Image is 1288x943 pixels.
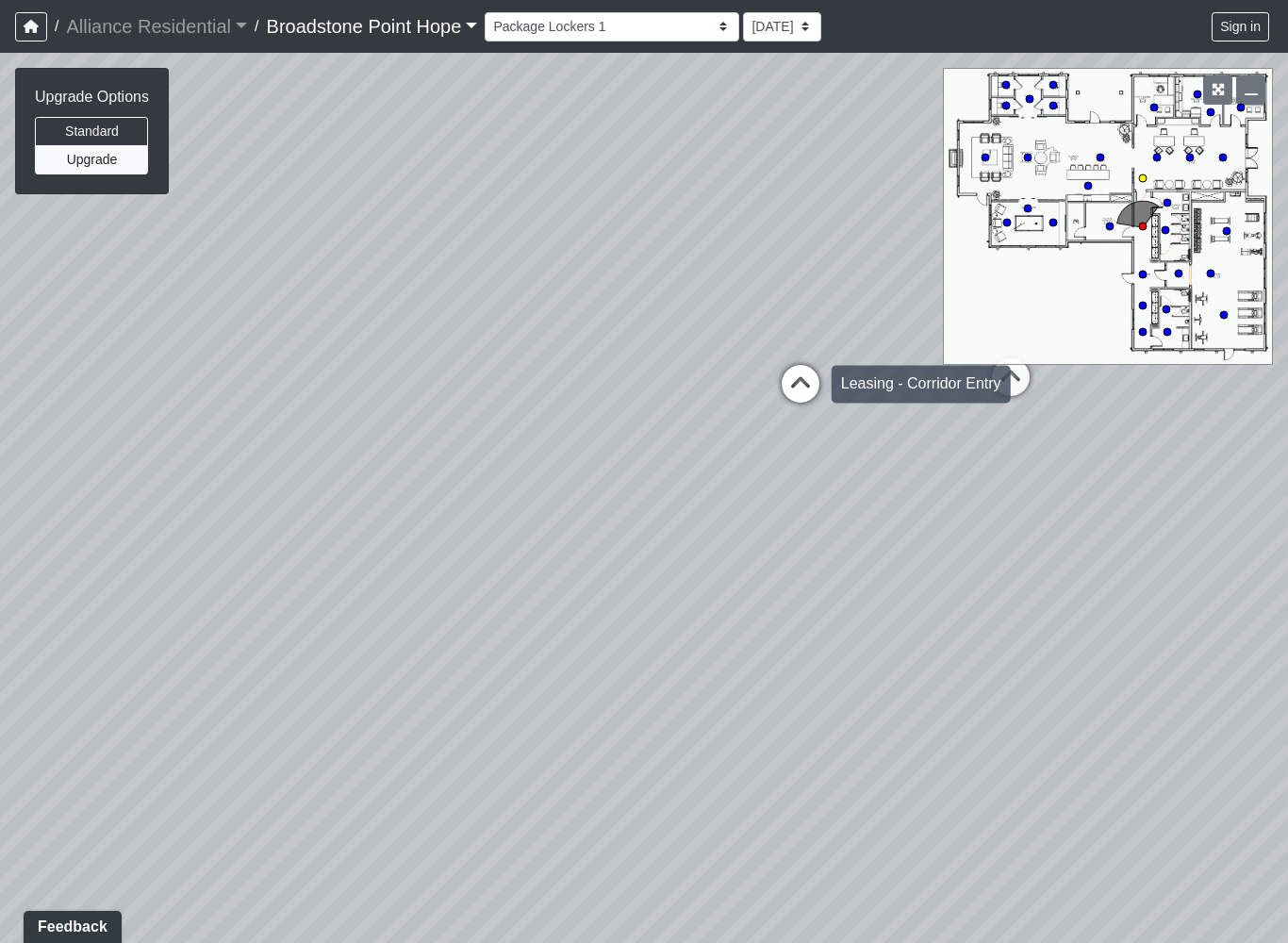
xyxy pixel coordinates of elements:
[47,8,66,45] span: /
[35,88,149,106] h6: Upgrade Options
[1212,12,1269,41] button: Sign in
[35,117,148,146] button: Standard
[35,145,148,174] button: Upgrade
[832,365,1011,403] div: Leasing - Corridor Entry
[66,8,247,45] a: Alliance Residential
[14,905,131,943] iframe: Ybug feedback widget
[247,8,266,45] span: /
[267,8,478,45] a: Broadstone Point Hope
